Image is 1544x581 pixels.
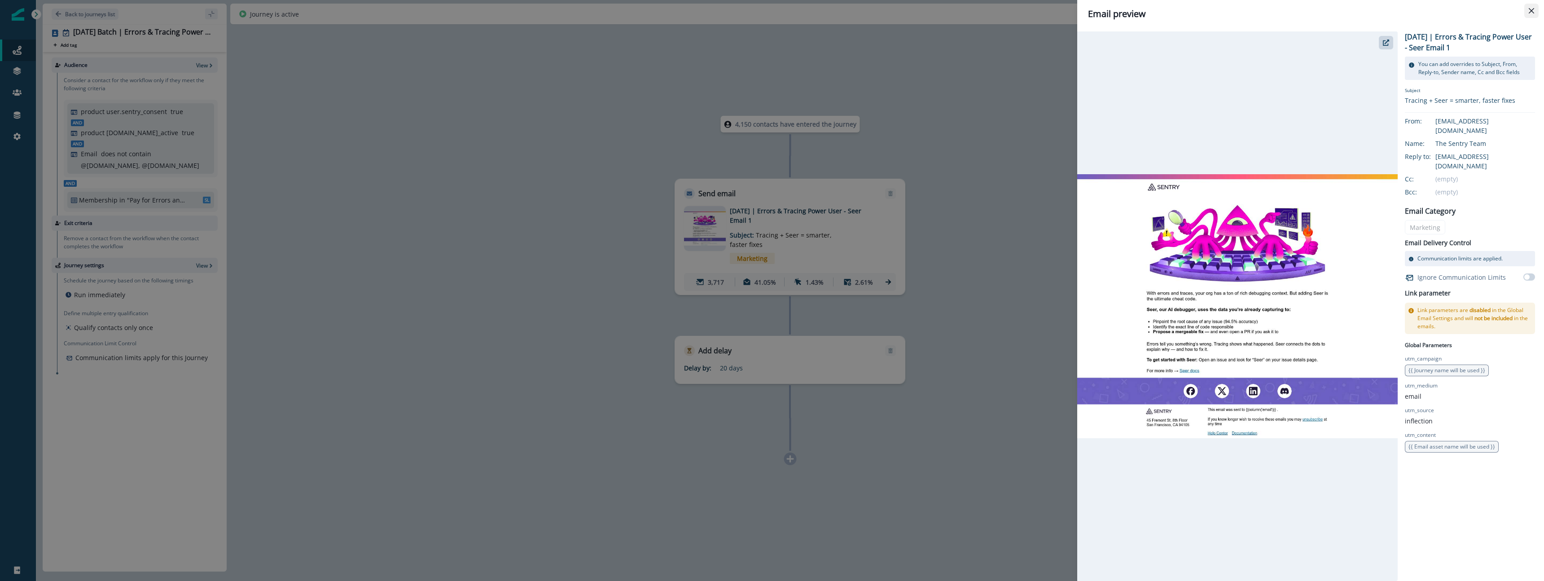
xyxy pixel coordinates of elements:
p: utm_source [1405,406,1434,414]
span: disabled [1469,306,1491,314]
div: Name: [1405,139,1450,148]
div: Bcc: [1405,187,1450,197]
div: [EMAIL_ADDRESS][DOMAIN_NAME] [1435,152,1535,171]
p: utm_campaign [1405,355,1442,363]
img: email asset unavailable [1077,174,1398,438]
p: email [1405,392,1421,401]
span: not be included [1474,314,1513,322]
div: Email preview [1088,7,1533,21]
span: {{ Email asset name will be used }} [1408,443,1495,450]
p: Subject [1405,87,1515,96]
div: Tracing + Seer = smarter, faster fixes [1405,96,1515,105]
p: Global Parameters [1405,339,1452,349]
p: utm_content [1405,431,1436,439]
h2: Link parameter [1405,288,1451,299]
span: {{ Journey name will be used }} [1408,366,1485,374]
p: You can add overrides to Subject, From, Reply-to, Sender name, Cc and Bcc fields [1418,60,1531,76]
div: Reply to: [1405,152,1450,161]
div: [EMAIL_ADDRESS][DOMAIN_NAME] [1435,116,1535,135]
p: utm_medium [1405,382,1438,390]
div: (empty) [1435,174,1535,184]
p: [DATE] | Errors & Tracing Power User - Seer Email 1 [1405,31,1535,53]
div: From: [1405,116,1450,126]
div: Cc: [1405,174,1450,184]
p: Link parameters are in the Global Email Settings and will in the emails. [1417,306,1531,330]
p: inflection [1405,416,1433,426]
div: (empty) [1435,187,1535,197]
div: The Sentry Team [1435,139,1535,148]
button: Close [1524,4,1539,18]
